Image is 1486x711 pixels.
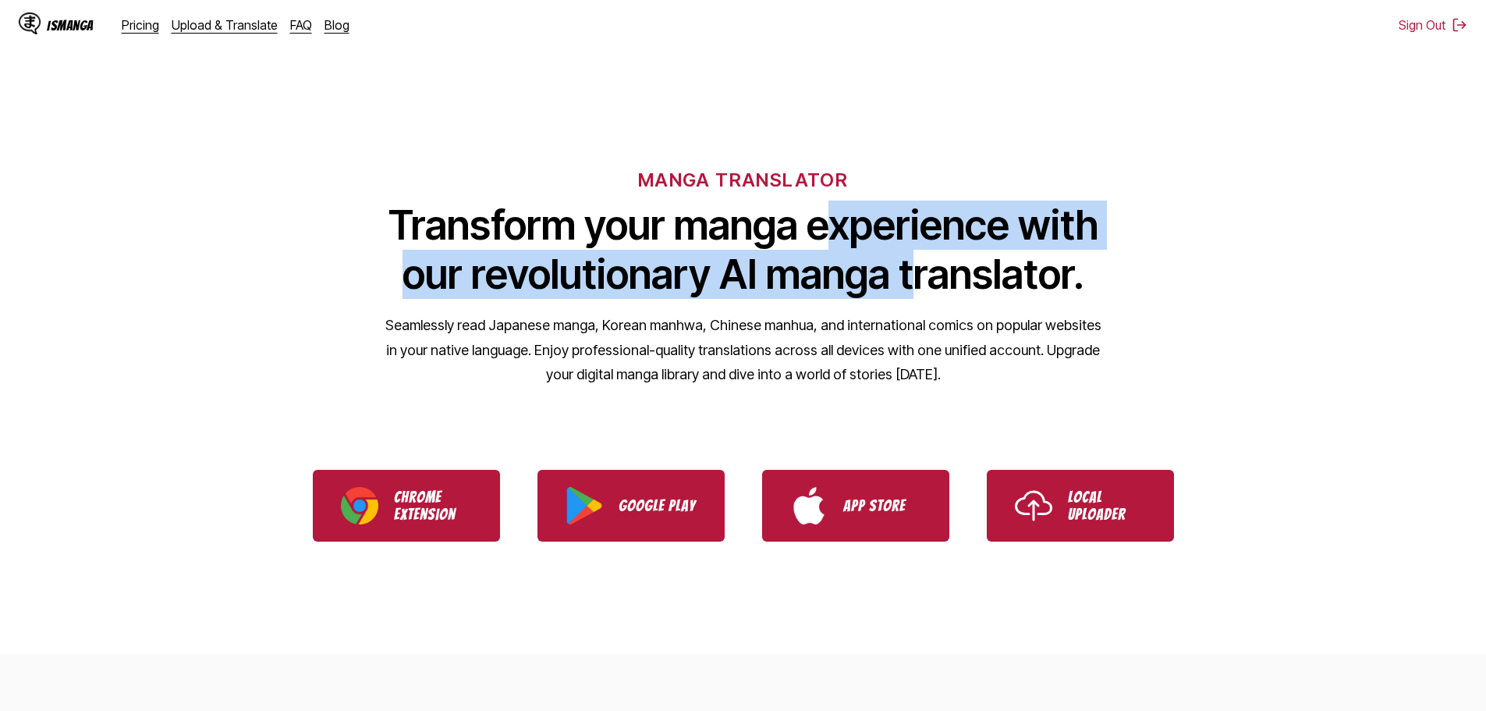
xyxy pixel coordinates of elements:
p: Seamlessly read Japanese manga, Korean manhwa, Chinese manhua, and international comics on popula... [385,313,1102,387]
img: Chrome logo [341,487,378,524]
div: IsManga [47,18,94,33]
p: Google Play [619,497,697,514]
img: Google Play logo [566,487,603,524]
a: Upload & Translate [172,17,278,33]
a: Pricing [122,17,159,33]
p: Local Uploader [1068,489,1146,523]
a: Download IsManga Chrome Extension [313,470,500,542]
p: App Store [843,497,921,514]
h1: Transform your manga experience with our revolutionary AI manga translator. [385,201,1102,299]
a: Blog [325,17,349,33]
a: IsManga LogoIsManga [19,12,122,37]
a: Download IsManga from App Store [762,470,949,542]
h6: MANGA TRANSLATOR [638,169,848,191]
a: Use IsManga Local Uploader [987,470,1174,542]
a: FAQ [290,17,312,33]
img: App Store logo [790,487,828,524]
a: Download IsManga from Google Play [537,470,725,542]
p: Chrome Extension [394,489,472,523]
img: IsManga Logo [19,12,41,34]
img: Sign out [1452,17,1467,33]
button: Sign Out [1399,17,1467,33]
img: Upload icon [1015,487,1052,524]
